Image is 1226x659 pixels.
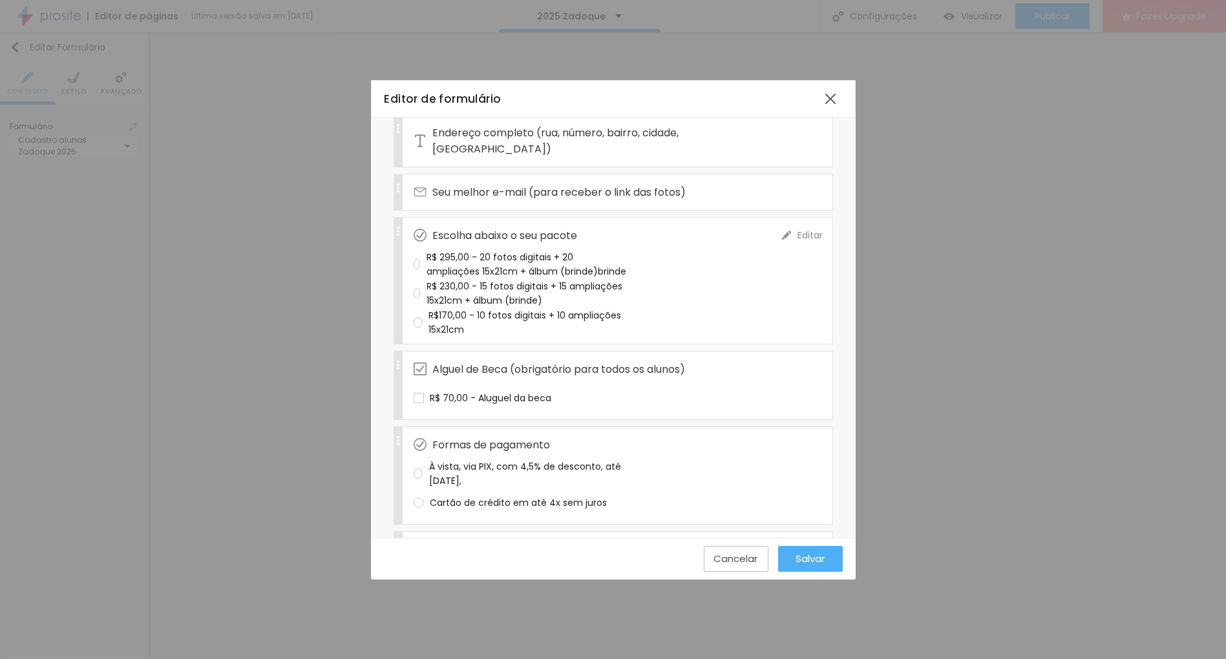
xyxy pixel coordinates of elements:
img: Icone [414,229,427,242]
img: Icone [414,134,427,147]
img: Icone [414,362,427,375]
img: Icone [394,361,403,370]
img: Icone [782,231,791,240]
div: R$ 230,00 - 15 fotos digitais + 15 ampliações 15x21cm + álbum (brinde) [414,279,627,308]
span: Editor de formulário [385,91,502,107]
span: Editar [798,229,823,242]
img: Icone [414,438,427,451]
span: Seu melhor e-mail (para receber o link das fotos) [433,184,686,200]
div: R$ 295,00 - 20 fotos digitais + 20 ampliações 15x21cm + álbum (brinde)brinde [414,250,627,279]
img: Icone [394,436,403,445]
div: R$170,00 - 10 fotos digitais + 10 ampliações 15x21cm [414,308,627,337]
div: Cancelar [714,553,758,564]
span: Escolha abaixo o seu pacote [433,227,578,244]
span: Formas de pagamento [433,437,551,453]
button: Cancelar [704,546,768,572]
div: R$ 70,00 - Aluguel da beca [414,391,627,405]
span: Alguel de Beca (obrigatório para todos os alunos) [433,361,686,377]
img: Icone [414,185,427,198]
span: Endereço completo (rua, número, bairro, cidade, [GEOGRAPHIC_DATA]) [433,125,783,157]
img: Icone [394,227,403,236]
span: Salvar [796,553,825,564]
div: À vista, via PIX, com 4,5% de desconto, até [DATE], [414,459,627,488]
div: Cartão de crédito em até 4x sem juros [414,496,627,510]
img: Icone [394,183,403,193]
img: Icone [394,124,403,133]
button: Salvar [778,546,843,572]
